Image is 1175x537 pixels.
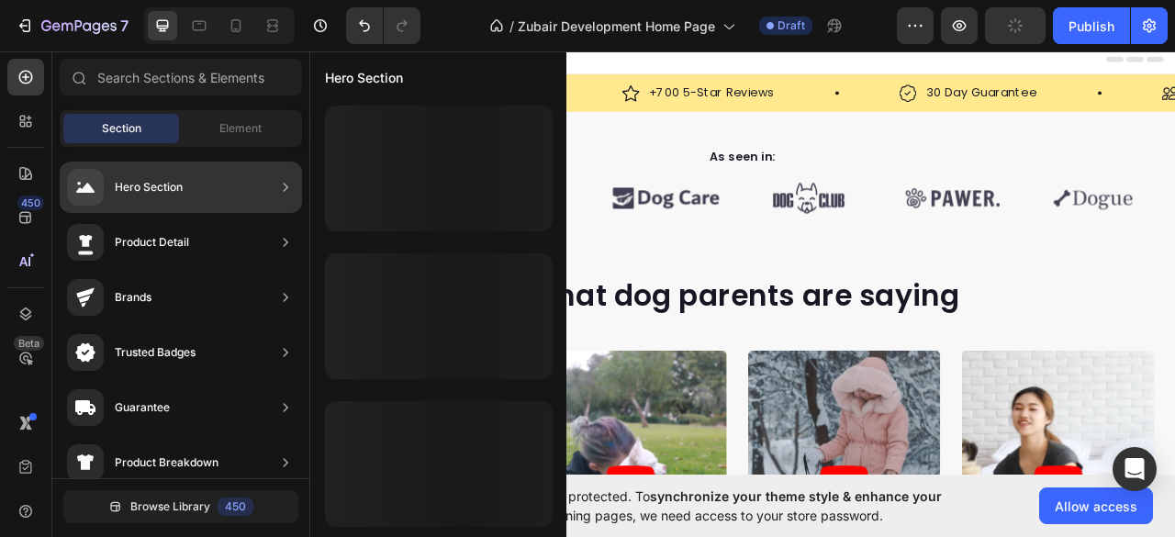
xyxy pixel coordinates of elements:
[739,170,892,220] img: 495611768014373769-7c4ce677-e43d-468f-bde9-8096624ab504.svg
[115,343,196,362] div: Trusted Badges
[7,7,137,44] button: 7
[115,178,183,196] div: Hero Section
[346,7,420,44] div: Undo/Redo
[16,296,1086,343] p: What dog parents are saying
[427,487,1013,525] span: Your page is password protected. To when designing pages, we need access to your store password.
[60,59,302,95] input: Search Sections & Elements
[115,398,170,417] div: Guarantee
[309,45,1175,482] iframe: Design area
[427,488,942,523] span: synchronize your theme style & enhance your experience
[1113,447,1157,491] div: Open Intercom Messenger
[376,170,530,220] img: 495611768014373769-015d044c-5724-4b41-8847-1f399323f372.svg
[1039,487,1153,524] button: Allow access
[120,15,129,37] p: 7
[397,50,420,73] img: gempages_432750572815254551-59903377-dce6-4988-a84e-9c2dfb018dfa.svg
[432,50,591,73] p: +700 5-Star Reviews
[130,498,210,515] span: Browse Library
[115,233,189,252] div: Product Detail
[920,170,1073,220] img: 495611768014373769-b5058420-69ea-48aa-aeae-7d446ad28bcc.svg
[115,453,218,472] div: Product Breakdown
[1055,497,1137,516] span: Allow access
[16,131,1086,153] p: As seen in:
[63,490,298,523] button: Browse Library450
[518,17,715,36] span: Zubair Development Home Page
[218,498,253,516] div: 450
[557,170,711,220] img: 495611768014373769-8f5bddfa-9d08-4d4c-b7cb-d365afa8f1ce.svg
[785,50,924,73] p: 30 Day Guarantee
[14,170,167,220] img: 495611768014373769-981e6b24-84f2-4fdd-aaee-bd19adeed4df.svg
[14,336,44,351] div: Beta
[102,120,141,137] span: Section
[1053,7,1130,44] button: Publish
[778,17,805,34] span: Draft
[219,120,262,137] span: Element
[115,288,151,307] div: Brands
[1084,50,1106,73] img: gempages_432750572815254551-eadfcdf8-0c28-40e6-9c37-440b21e86fba.svg
[750,50,772,73] img: gempages_432750572815254551-dc703bc9-72bb-4f85-bc9c-54999f655dc8.svg
[17,196,44,210] div: 450
[509,17,514,36] span: /
[195,170,348,220] img: 495611768014373769-845474b4-0199-44d2-b62b-62102d00c11f.svg
[1069,17,1114,36] div: Publish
